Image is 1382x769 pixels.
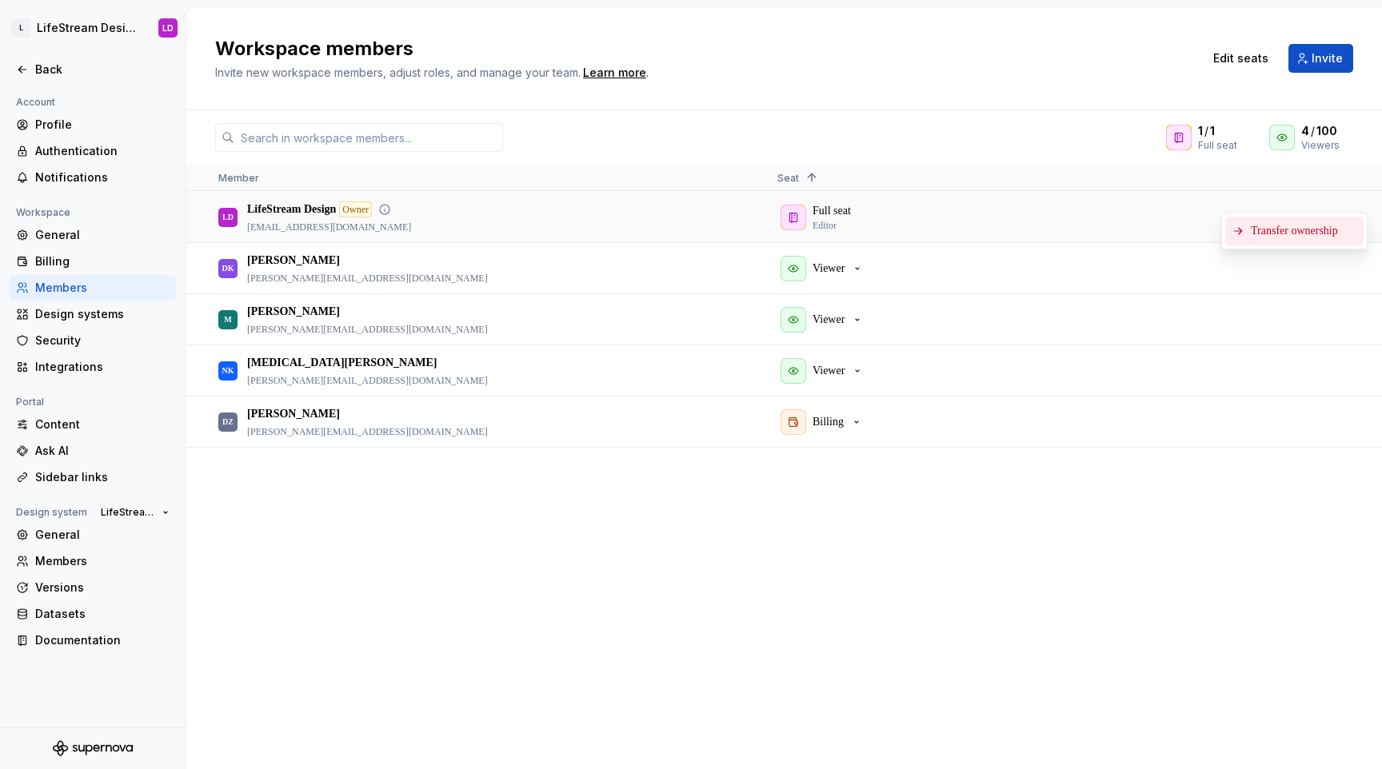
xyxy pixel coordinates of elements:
[247,355,437,371] p: [MEDICAL_DATA][PERSON_NAME]
[1213,50,1268,66] span: Edit seats
[1316,123,1337,139] span: 100
[35,359,170,375] div: Integrations
[10,222,176,248] a: General
[1312,50,1343,66] span: Invite
[247,253,340,269] p: [PERSON_NAME]
[777,304,870,336] button: Viewer
[11,18,30,38] div: L
[35,527,170,543] div: General
[1203,44,1279,73] button: Edit seats
[10,438,176,464] a: Ask AI
[35,416,170,432] div: Content
[813,414,844,430] p: Billing
[247,221,411,233] p: [EMAIL_ADDRESS][DOMAIN_NAME]
[777,172,799,184] span: Seat
[215,66,581,79] span: Invite new workspace members, adjust roles, and manage your team.
[222,406,234,437] div: DZ
[53,740,133,756] svg: Supernova Logo
[813,261,845,277] p: Viewer
[3,10,182,46] button: LLifeStream Design WikiLD
[247,425,488,438] p: [PERSON_NAME][EMAIL_ADDRESS][DOMAIN_NAME]
[10,93,62,112] div: Account
[1301,139,1353,152] div: Viewers
[1221,213,1368,249] div: Context Menu
[35,632,170,648] div: Documentation
[1301,123,1353,139] div: /
[339,201,372,217] div: Owner
[10,503,94,522] div: Design system
[35,443,170,459] div: Ask AI
[1198,139,1237,152] div: Full seat
[234,123,503,152] input: Search in workspace members...
[1288,44,1353,73] button: Invite
[10,548,176,574] a: Members
[777,355,870,387] button: Viewer
[162,22,174,34] div: LD
[581,67,649,79] span: .
[10,138,176,164] a: Authentication
[224,304,231,335] div: M
[1301,123,1309,139] span: 4
[247,323,488,336] p: [PERSON_NAME][EMAIL_ADDRESS][DOMAIN_NAME]
[10,575,176,600] a: Versions
[813,312,845,328] p: Viewer
[10,522,176,548] a: General
[35,143,170,159] div: Authentication
[247,272,488,285] p: [PERSON_NAME][EMAIL_ADDRESS][DOMAIN_NAME]
[247,374,488,387] p: [PERSON_NAME][EMAIL_ADDRESS][DOMAIN_NAME]
[10,628,176,653] a: Documentation
[1198,123,1203,139] span: 1
[10,464,176,490] a: Sidebar links
[35,62,170,78] div: Back
[222,355,234,386] div: NK
[222,253,234,284] div: DK
[247,406,340,422] p: [PERSON_NAME]
[583,65,646,81] a: Learn more
[777,406,869,438] button: Billing
[35,333,170,349] div: Security
[1244,217,1351,245] span: Transfer ownership
[10,57,176,82] a: Back
[813,363,845,379] p: Viewer
[222,201,234,233] div: LD
[10,275,176,301] a: Members
[35,306,170,322] div: Design systems
[215,36,1184,62] h2: Workspace members
[10,354,176,380] a: Integrations
[10,301,176,327] a: Design systems
[218,172,259,184] span: Member
[35,553,170,569] div: Members
[35,280,170,296] div: Members
[37,20,139,36] div: LifeStream Design Wiki
[1198,123,1237,139] div: /
[35,469,170,485] div: Sidebar links
[247,304,340,320] p: [PERSON_NAME]
[1210,123,1215,139] span: 1
[101,506,156,519] span: LifeStream Design Wiki
[10,412,176,437] a: Content
[777,253,870,285] button: Viewer
[35,117,170,133] div: Profile
[10,165,176,190] a: Notifications
[35,606,170,622] div: Datasets
[10,601,176,627] a: Datasets
[10,203,77,222] div: Workspace
[10,392,50,412] div: Portal
[10,249,176,274] a: Billing
[10,328,176,353] a: Security
[247,201,336,217] p: LifeStream Design
[35,580,170,596] div: Versions
[35,169,170,185] div: Notifications
[35,253,170,269] div: Billing
[10,112,176,137] a: Profile
[35,227,170,243] div: General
